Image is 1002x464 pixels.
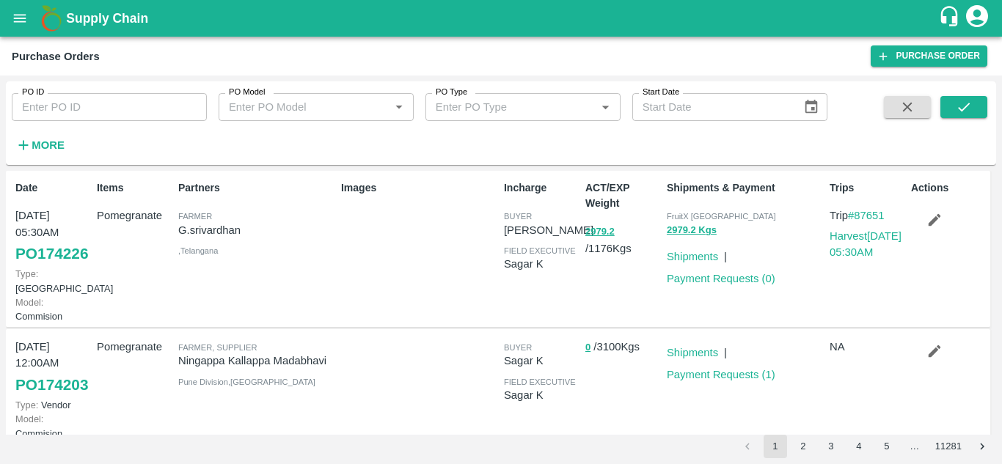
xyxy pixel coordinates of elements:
a: Payment Requests (0) [667,273,775,284]
button: Open [596,97,615,117]
button: Open [390,97,409,117]
span: Farmer, Supplier [178,343,257,352]
input: Enter PO ID [12,93,207,121]
button: Choose date [797,93,825,121]
p: Sagar K [504,353,579,369]
p: ACT/EXP Weight [585,180,661,211]
button: More [12,133,68,158]
p: Ningappa Kallappa Madabhavi [178,353,335,369]
span: , Telangana [178,246,218,255]
label: PO Model [229,86,266,98]
button: Go to next page [970,435,994,458]
span: buyer [504,212,532,221]
img: logo [37,4,66,33]
p: / 3100 Kgs [585,339,661,356]
label: PO Type [436,86,467,98]
p: Sagar K [504,387,579,403]
span: FruitX [GEOGRAPHIC_DATA] [667,212,776,221]
input: Enter PO Type [430,97,592,117]
div: | [718,339,727,361]
div: account of current user [964,3,990,34]
span: buyer [504,343,532,352]
div: customer-support [938,5,964,32]
p: Shipments & Payment [667,180,824,196]
p: [GEOGRAPHIC_DATA] [15,267,91,295]
span: Farmer [178,212,212,221]
p: Commision [15,412,91,440]
p: Trips [830,180,905,196]
a: Shipments [667,347,718,358]
span: field executive [504,246,576,255]
p: Commision [15,295,91,323]
p: NA [830,339,905,355]
strong: More [32,139,65,151]
p: [DATE] 05:30AM [15,207,91,240]
a: Payment Requests (1) [667,369,775,380]
div: … [903,440,926,454]
p: Images [341,180,498,196]
p: Pomegranate [97,339,172,355]
p: [DATE] 12:00AM [15,339,91,372]
label: Start Date [643,86,679,98]
span: Model: [15,413,43,424]
a: #87651 [848,210,885,221]
span: Pune Division , [GEOGRAPHIC_DATA] [178,378,315,386]
a: Shipments [667,251,718,262]
p: Pomegranate [97,207,172,224]
p: / 1176 Kgs [585,223,661,257]
span: Type: [15,399,38,410]
p: [PERSON_NAME] [504,222,593,238]
input: Enter PO Model [223,97,385,117]
a: Supply Chain [66,8,938,29]
button: Go to page 3 [819,435,843,458]
input: Start Date [632,93,792,121]
button: page 1 [764,435,787,458]
a: PO174203 [15,372,88,398]
label: PO ID [22,86,44,98]
p: Actions [911,180,987,196]
button: Go to page 5 [875,435,899,458]
p: Incharge [504,180,579,196]
span: Model: [15,297,43,308]
a: PO174226 [15,240,88,267]
p: Date [15,180,91,196]
a: Harvest[DATE] 05:30AM [830,230,902,258]
p: Sagar K [504,256,579,272]
button: 2979.2 Kgs [667,222,717,239]
p: Trip [830,207,905,224]
div: | [718,243,727,265]
a: Purchase Order [871,45,987,67]
nav: pagination navigation [734,435,996,458]
button: Go to page 11281 [931,435,966,458]
div: Purchase Orders [12,47,100,66]
p: Vendor [15,398,91,412]
button: Go to page 2 [791,435,815,458]
button: 2979.2 [585,224,615,240]
b: Supply Chain [66,11,148,26]
p: Partners [178,180,335,196]
span: Type: [15,268,38,279]
span: field executive [504,378,576,386]
p: Items [97,180,172,196]
button: 0 [585,339,590,356]
button: Go to page 4 [847,435,871,458]
p: G.srivardhan [178,222,335,238]
button: open drawer [3,1,37,35]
